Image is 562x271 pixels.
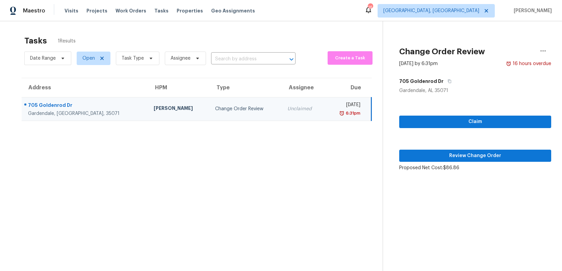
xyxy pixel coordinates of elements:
button: Copy Address [443,75,453,87]
span: 1 Results [58,38,76,44]
h2: Tasks [24,37,47,44]
span: Open [82,55,95,62]
div: 705 Goldenrod Dr [28,102,143,110]
div: 6:31pm [344,110,360,117]
th: Assignee [282,78,325,97]
span: Projects [86,7,107,14]
span: [GEOGRAPHIC_DATA], [GEOGRAPHIC_DATA] [383,7,479,14]
div: [DATE] [331,101,360,110]
input: Search by address [211,54,277,64]
button: Open [287,55,296,64]
span: Tasks [154,8,169,13]
div: [PERSON_NAME] [154,105,204,113]
button: Review Change Order [399,150,551,162]
span: Visits [65,7,78,14]
th: Address [22,78,148,97]
h5: 705 Goldenrod Dr [399,78,443,85]
span: Work Orders [116,7,146,14]
th: Type [210,78,282,97]
div: [DATE] by 6:31pm [399,60,438,67]
div: 16 [368,4,373,11]
span: Properties [177,7,203,14]
span: [PERSON_NAME] [511,7,552,14]
span: Maestro [23,7,45,14]
div: 16 hours overdue [511,60,551,67]
h2: Change Order Review [399,48,485,55]
img: Overdue Alarm Icon [339,110,344,117]
th: Due [325,78,372,97]
div: Gardendale, [GEOGRAPHIC_DATA], 35071 [28,110,143,117]
div: Gardendale, AL 35071 [399,87,551,94]
span: Review Change Order [405,152,546,160]
span: Date Range [30,55,56,62]
span: Claim [405,118,546,126]
div: Change Order Review [215,106,277,112]
span: Assignee [171,55,190,62]
div: Unclaimed [287,106,320,112]
button: Claim [399,116,551,128]
span: Geo Assignments [211,7,255,14]
th: HPM [148,78,209,97]
button: Create a Task [328,51,373,65]
div: Proposed Net Cost: $86.86 [399,164,551,171]
img: Overdue Alarm Icon [506,60,511,67]
span: Task Type [122,55,144,62]
span: Create a Task [331,54,369,62]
